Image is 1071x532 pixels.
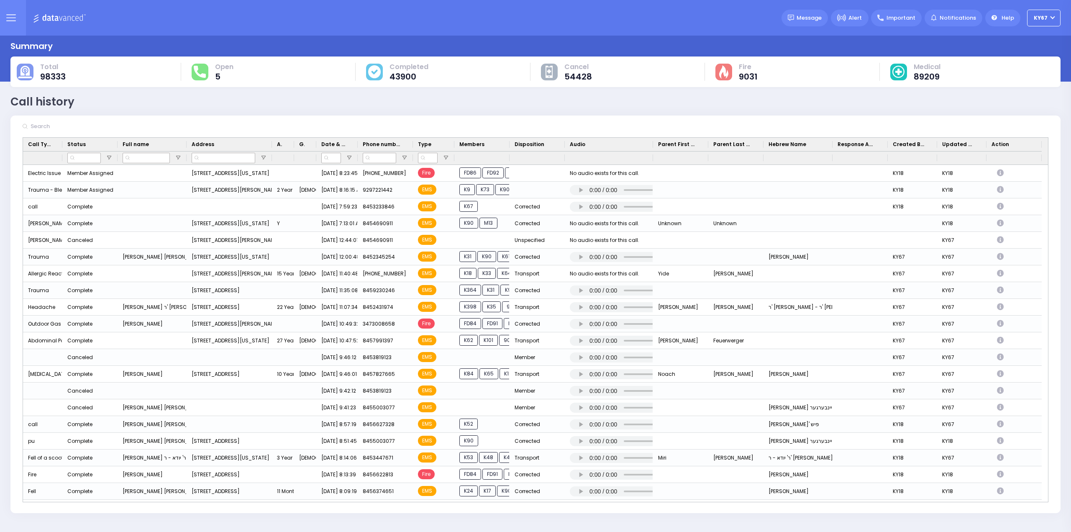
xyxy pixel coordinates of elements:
div: Corrected [510,316,565,332]
div: [DATE] 8:09:19 PM [316,483,358,500]
div: Complete [67,285,92,296]
div: Yide [653,265,708,282]
span: Status [67,141,86,148]
div: [STREET_ADDRESS][US_STATE] [187,332,272,349]
div: Press SPACE to select this row. [23,182,1042,198]
div: Summary [10,40,53,52]
div: Canceled [67,235,93,246]
div: KY67 [937,299,986,316]
div: pu [23,433,62,450]
span: 43900 [389,72,428,81]
div: KY18 [937,433,986,450]
div: Complete [67,268,92,279]
div: [STREET_ADDRESS][US_STATE] [187,215,272,232]
span: K364 [459,285,481,296]
div: [DATE] 7:59:23 AM [316,198,358,215]
div: [PERSON_NAME] [708,265,764,282]
div: [DATE] 9:46:12 PM [316,349,358,366]
div: Corrected [510,483,565,500]
span: 8454690911 [363,236,393,244]
div: [STREET_ADDRESS][PERSON_NAME][US_STATE] [187,265,272,282]
div: [PERSON_NAME] [708,450,764,466]
div: KY67 [937,383,986,399]
div: Noach [653,366,708,383]
div: No audio exists for this call. [570,268,639,279]
div: Transport [510,265,565,282]
div: Corrected [510,416,565,433]
div: KY67 [888,383,937,399]
img: total-response.svg [194,66,205,77]
span: K90 [500,285,519,296]
div: KY67 [888,282,937,299]
div: [STREET_ADDRESS][US_STATE] [187,450,272,466]
img: total-cause.svg [18,66,32,78]
div: [DATE] 11:40:48 PM [316,265,358,282]
div: [DATE] 9:42:12 PM [316,383,358,399]
div: [PERSON_NAME] [764,483,833,500]
div: Corrected [510,249,565,265]
span: Medical [914,63,940,71]
div: KY67 [888,265,937,282]
div: KY67 [888,316,937,332]
div: Transport [510,450,565,466]
span: Gender [299,141,305,148]
div: KY67 [888,332,937,349]
div: Corrected [510,215,565,232]
span: Address [192,141,214,148]
div: Member [510,383,565,399]
div: KY67 [937,332,986,349]
div: Complete [67,201,92,212]
div: Benyamin [653,500,708,517]
div: KY18 [937,182,986,198]
div: KY67 [937,265,986,282]
div: 10 Year [272,366,294,383]
div: Abdominal Pain - 5 Weeks [23,332,62,349]
span: EMS [418,268,436,278]
div: Corrected [510,282,565,299]
div: Corrected [510,466,565,483]
div: Feuerwerger [708,332,764,349]
span: Message [797,14,822,22]
div: [STREET_ADDRESS][US_STATE] [187,249,272,265]
div: [PERSON_NAME] [118,366,187,383]
div: [DATE] 8:13:39 PM [316,466,358,483]
div: No audio exists for this call. [570,235,639,246]
span: FD92 [482,167,504,178]
span: KY67 [1034,14,1048,22]
div: [PERSON_NAME] ר' יודא - ר' [PERSON_NAME] [118,450,187,466]
div: Press SPACE to select this row. [23,316,1042,332]
div: Complete [67,335,92,346]
span: EMS [418,218,436,228]
div: 3 Year [272,450,294,466]
div: Press SPACE to select this row. [23,232,1042,249]
div: KY18 [937,165,986,182]
div: Corrected [510,433,565,450]
div: KY18 [937,215,986,232]
input: Phone number Filter Input [363,153,396,163]
span: K9 [459,184,475,195]
div: Press SPACE to select this row. [23,215,1042,232]
span: FD91 [482,318,502,329]
div: KY18 [888,182,937,198]
input: Date & Time Filter Input [321,153,341,163]
span: FD86 [459,167,481,178]
div: ר' [PERSON_NAME] - ר' [PERSON_NAME] [764,299,833,316]
span: K73 [476,184,494,195]
span: EMS [418,252,436,262]
span: 89209 [914,72,940,81]
span: Response Agent [838,141,876,148]
div: [STREET_ADDRESS] [187,483,272,500]
span: Fire [739,63,758,71]
span: Notifications [940,14,976,22]
span: Fire [418,319,435,329]
div: [DATE] 8:14:06 PM [316,450,358,466]
div: [DEMOGRAPHIC_DATA] [294,299,316,316]
span: EMS [418,235,436,245]
div: Corrected [510,198,565,215]
span: 8452431974 [363,303,393,311]
div: [PERSON_NAME] [708,299,764,316]
div: 11 Month [272,483,294,500]
span: Call Type [28,141,51,148]
div: [PERSON_NAME] וויינבערגער [764,433,833,450]
span: Members [459,141,484,148]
